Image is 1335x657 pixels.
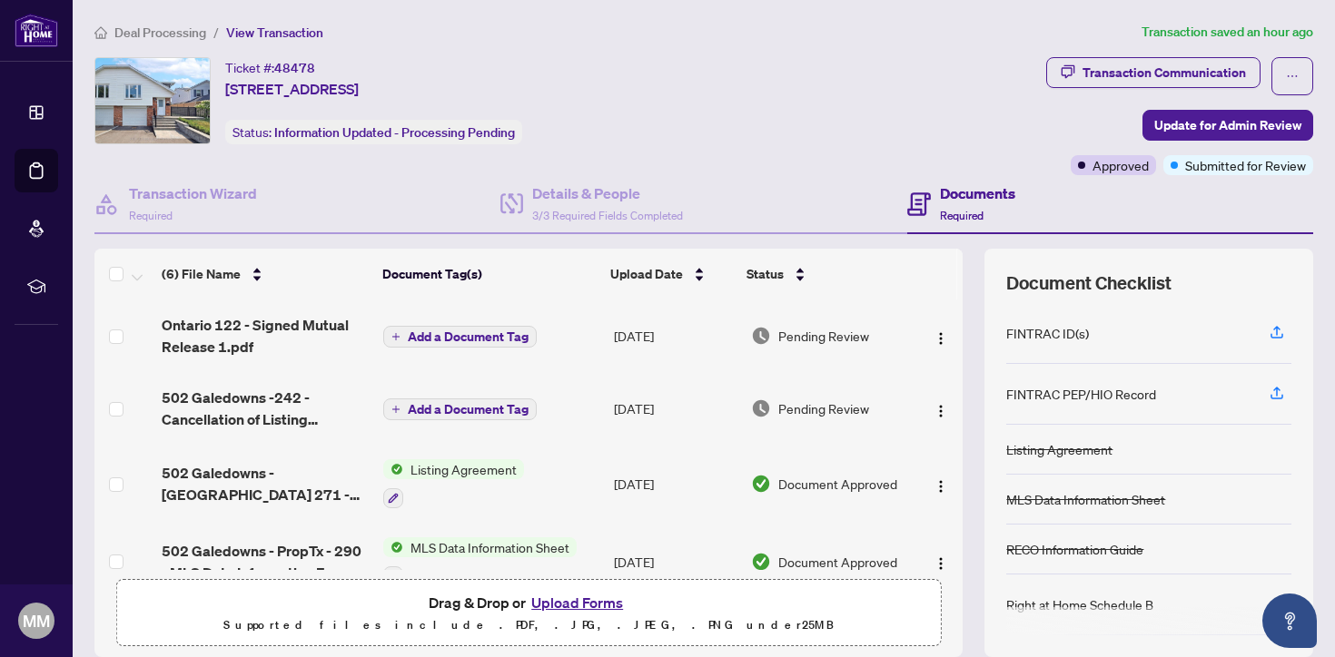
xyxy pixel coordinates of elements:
[940,209,984,222] span: Required
[375,249,604,299] th: Document Tag(s)
[1006,539,1143,559] div: RECO Information Guide
[926,321,955,350] button: Logo
[532,182,683,204] h4: Details & People
[162,314,369,358] span: Ontario 122 - Signed Mutual Release 1.pdf
[1262,593,1317,648] button: Open asap
[1185,155,1306,175] span: Submitted for Review
[162,462,369,505] span: 502 Galedowns - [GEOGRAPHIC_DATA] 271 - Listing Agreement - Seller Designated Representation Agre...
[603,249,739,299] th: Upload Date
[408,330,529,343] span: Add a Document Tag
[129,182,257,204] h4: Transaction Wizard
[15,14,58,47] img: logo
[1142,22,1313,43] article: Transaction saved an hour ago
[1154,111,1301,140] span: Update for Admin Review
[274,124,515,141] span: Information Updated - Processing Pending
[607,372,744,445] td: [DATE]
[751,552,771,572] img: Document Status
[114,25,206,41] span: Deal Processing
[1006,270,1172,296] span: Document Checklist
[1006,384,1156,404] div: FINTRAC PEP/HIO Record
[383,326,537,348] button: Add a Document Tag
[1006,439,1112,459] div: Listing Agreement
[383,398,537,420] button: Add a Document Tag
[751,326,771,346] img: Document Status
[926,394,955,423] button: Logo
[213,22,219,43] li: /
[129,209,173,222] span: Required
[1006,489,1165,509] div: MLS Data Information Sheet
[607,445,744,523] td: [DATE]
[532,209,683,222] span: 3/3 Required Fields Completed
[383,537,403,557] img: Status Icon
[225,120,522,144] div: Status:
[408,403,529,416] span: Add a Document Tag
[429,591,628,614] span: Drag & Drop or
[1286,70,1299,83] span: ellipsis
[95,58,210,143] img: IMG-W12338702_1.jpg
[383,397,537,421] button: Add a Document Tag
[383,537,577,586] button: Status IconMLS Data Information Sheet
[1093,155,1149,175] span: Approved
[403,459,524,479] span: Listing Agreement
[383,459,403,479] img: Status Icon
[154,249,374,299] th: (6) File Name
[1006,594,1153,614] div: Right at Home Schedule B
[1046,57,1261,88] button: Transaction Communication
[383,459,524,508] button: Status IconListing Agreement
[1142,110,1313,141] button: Update for Admin Review
[934,479,948,494] img: Logo
[607,523,744,601] td: [DATE]
[391,332,400,341] span: plus
[778,398,869,418] span: Pending Review
[934,556,948,571] img: Logo
[162,264,241,284] span: (6) File Name
[610,264,683,284] span: Upload Date
[94,26,107,39] span: home
[1083,58,1246,87] div: Transaction Communication
[117,580,940,647] span: Drag & Drop orUpload FormsSupported files include .PDF, .JPG, .JPEG, .PNG under25MB
[128,614,929,636] p: Supported files include .PDF, .JPG, .JPEG, .PNG under 25 MB
[778,552,897,572] span: Document Approved
[926,547,955,576] button: Logo
[934,331,948,346] img: Logo
[274,60,315,76] span: 48478
[162,540,369,583] span: 502 Galedowns - PropTx - 290 - MLS Data Information Form - Freehold - Sale.pdf
[607,299,744,372] td: [DATE]
[934,404,948,418] img: Logo
[751,474,771,494] img: Document Status
[940,182,1015,204] h4: Documents
[23,608,50,633] span: MM
[778,326,869,346] span: Pending Review
[1006,323,1089,343] div: FINTRAC ID(s)
[403,537,577,557] span: MLS Data Information Sheet
[747,264,784,284] span: Status
[225,78,359,100] span: [STREET_ADDRESS]
[526,591,628,614] button: Upload Forms
[778,474,897,494] span: Document Approved
[751,398,771,418] img: Document Status
[391,405,400,414] span: plus
[739,249,909,299] th: Status
[926,469,955,498] button: Logo
[226,25,323,41] span: View Transaction
[225,57,315,78] div: Ticket #:
[383,325,537,348] button: Add a Document Tag
[162,387,369,430] span: 502 Galedowns -242 - Cancellation of Listing Agreement Authority to Offer for Sale.pdf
